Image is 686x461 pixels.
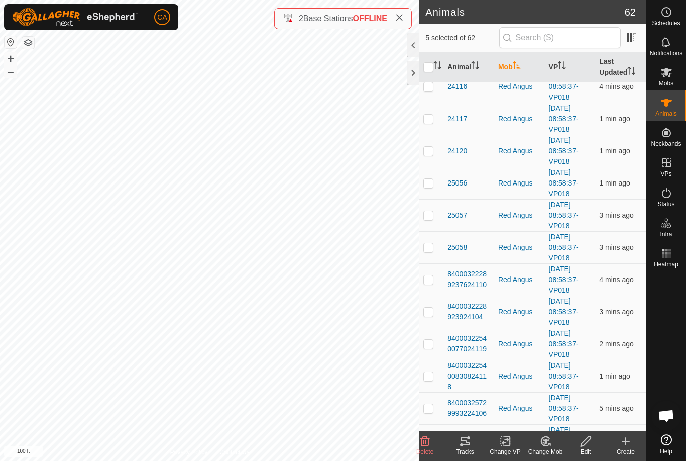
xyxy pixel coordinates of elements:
a: Contact Us [219,448,249,457]
span: 30 Sep 2025 at 1:23 pm [599,147,630,155]
span: 30 Sep 2025 at 1:20 pm [599,243,633,251]
span: 62 [625,5,636,20]
a: [DATE] 08:58:37-VP018 [549,104,579,133]
span: Neckbands [651,141,681,147]
a: [DATE] 08:58:37-VP018 [549,72,579,101]
p-sorticon: Activate to sort [513,63,521,71]
a: Privacy Policy [170,448,208,457]
div: Red Angus [498,403,541,414]
span: 84000322289237624110 [447,269,490,290]
span: Infra [660,231,672,237]
th: Last Updated [595,52,646,82]
a: [DATE] 08:58:37-VP018 [549,426,579,455]
span: 30 Sep 2025 at 1:20 pm [599,275,633,284]
div: Change Mob [525,447,565,456]
span: 5 selected of 62 [425,33,499,43]
span: Animals [655,111,677,117]
span: CA [157,12,167,23]
th: Mob [494,52,545,82]
span: Mobs [659,80,673,86]
div: Edit [565,447,606,456]
span: 30 Sep 2025 at 1:23 pm [599,179,630,187]
div: Red Angus [498,274,541,285]
a: [DATE] 08:58:37-VP018 [549,233,579,262]
div: Red Angus [498,242,541,253]
a: [DATE] 08:58:37-VP018 [549,265,579,294]
div: Red Angus [498,81,541,92]
span: 30 Sep 2025 at 1:20 pm [599,82,633,90]
h2: Animals [425,6,625,18]
span: 25058 [447,242,467,253]
input: Search (S) [499,27,621,48]
span: 840003225400830824118 [447,360,490,392]
div: Open chat [651,401,681,431]
div: Red Angus [498,178,541,189]
div: Red Angus [498,210,541,221]
span: 30 Sep 2025 at 1:21 pm [599,308,633,316]
div: Red Angus [498,371,541,382]
p-sorticon: Activate to sort [471,63,479,71]
th: VP [545,52,596,82]
span: Notifications [650,50,682,56]
span: 25056 [447,178,467,189]
span: 30 Sep 2025 at 1:19 pm [599,404,633,412]
span: Help [660,448,672,454]
div: Red Angus [498,339,541,349]
div: Change VP [485,447,525,456]
button: Reset Map [5,36,17,48]
span: 30 Sep 2025 at 1:20 pm [599,211,633,219]
a: [DATE] 08:58:37-VP018 [549,168,579,198]
button: + [5,53,17,65]
span: Heatmap [654,261,678,267]
span: 2 [299,14,303,23]
span: 24116 [447,81,467,92]
p-sorticon: Activate to sort [433,63,441,71]
a: [DATE] 08:58:37-VP018 [549,361,579,391]
div: Create [606,447,646,456]
a: [DATE] 08:58:37-VP018 [549,297,579,326]
span: Base Stations [303,14,353,23]
span: 25057 [447,210,467,221]
a: Help [646,430,686,458]
p-sorticon: Activate to sort [627,68,635,76]
span: 84000325729993224106 [447,398,490,419]
span: 84000322540077024119 [447,333,490,354]
span: Status [657,201,674,207]
div: Red Angus [498,307,541,317]
p-sorticon: Activate to sort [558,63,566,71]
button: Map Layers [22,37,34,49]
a: [DATE] 08:58:37-VP018 [549,329,579,358]
button: – [5,66,17,78]
span: Delete [416,448,434,455]
span: 8400032228923924104 [447,301,490,322]
span: 30 Sep 2025 at 1:22 pm [599,340,633,348]
div: Tracks [445,447,485,456]
span: 24120 [447,146,467,156]
a: [DATE] 08:58:37-VP018 [549,394,579,423]
img: Gallagher Logo [12,8,138,26]
span: 30 Sep 2025 at 1:23 pm [599,372,630,380]
a: [DATE] 08:58:37-VP018 [549,201,579,230]
th: Animal [443,52,494,82]
span: VPs [660,171,671,177]
span: 30 Sep 2025 at 1:23 pm [599,115,630,123]
a: [DATE] 08:58:37-VP018 [549,136,579,165]
span: 84000325729995924114 [447,430,490,451]
span: 24117 [447,114,467,124]
div: Red Angus [498,114,541,124]
span: OFFLINE [353,14,387,23]
span: Schedules [652,20,680,26]
div: Red Angus [498,146,541,156]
